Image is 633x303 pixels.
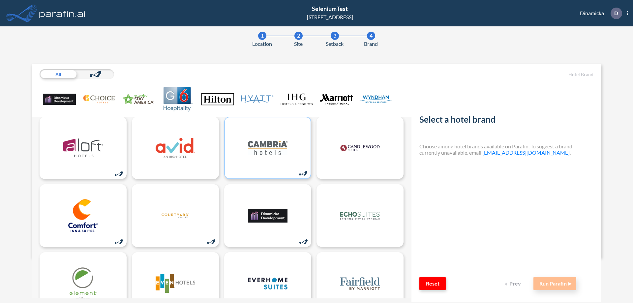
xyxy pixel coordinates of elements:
span: Brand [364,40,378,48]
span: Site [294,40,303,48]
img: logo [156,132,195,165]
div: All [40,69,77,79]
div: 1 [258,32,266,40]
h4: Choose among hotel brands available on Parafin. To suggest a brand currently unavailable, email . [419,143,593,156]
img: G6 Hospitality [162,87,195,111]
img: logo [156,199,195,232]
img: logo [156,267,195,300]
img: logo [340,267,380,300]
div: Dinamicka [570,8,628,19]
img: .Dev Family [43,87,76,111]
img: logo [340,199,380,232]
span: Setback [326,40,344,48]
div: 3 [331,32,339,40]
button: Prev [500,277,527,290]
img: Marriott [320,87,353,111]
img: logo [63,267,103,300]
img: logo [63,132,103,165]
p: D [614,10,618,16]
img: Hyatt [241,87,274,111]
button: Reset [419,277,446,290]
span: SeleniumTest [312,5,348,12]
h2: Select a hotel brand [419,114,593,127]
div: 2 [294,32,303,40]
img: logo [340,132,380,165]
a: [EMAIL_ADDRESS][DOMAIN_NAME] [482,149,570,156]
img: IHG [280,87,313,111]
img: Extended Stay America [122,87,155,111]
div: [STREET_ADDRESS] [307,13,353,21]
div: 4 [367,32,375,40]
img: logo [38,7,87,20]
img: logo [248,267,287,300]
img: Choice [82,87,115,111]
img: logo [63,199,103,232]
img: Wyndham [359,87,392,111]
button: Run Parafin [533,277,576,290]
h5: Hotel Brand [419,72,593,77]
img: Hilton [201,87,234,111]
img: logo [248,132,287,165]
span: Location [252,40,272,48]
img: logo [248,199,287,232]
